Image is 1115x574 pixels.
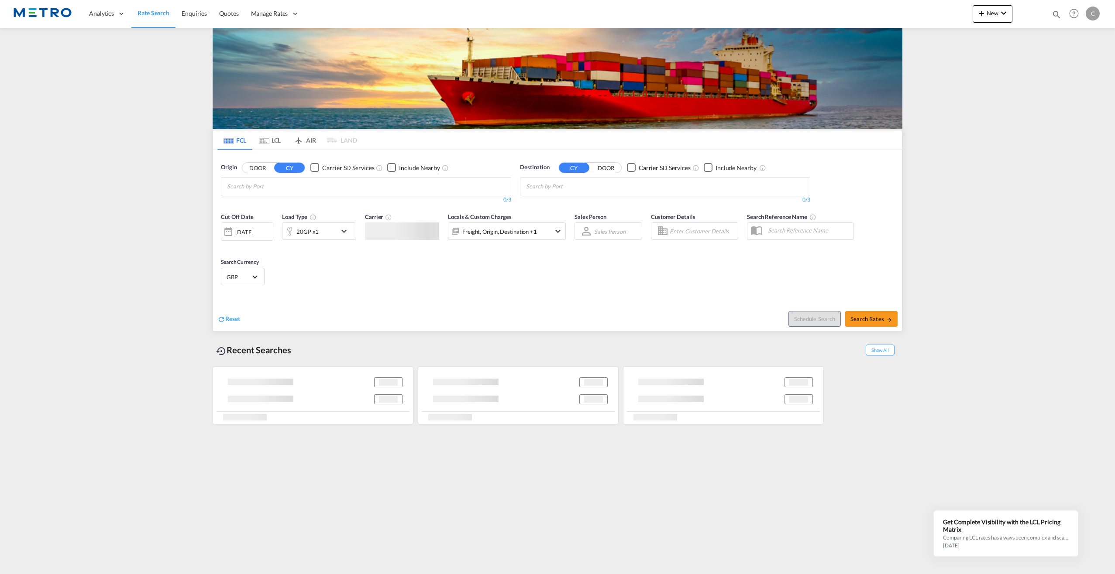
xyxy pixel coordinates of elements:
md-icon: icon-chevron-down [998,8,1009,18]
md-icon: icon-chevron-down [553,226,563,236]
button: CY [274,163,305,173]
md-icon: Unchecked: Ignores neighbouring ports when fetching rates.Checked : Includes neighbouring ports w... [759,164,766,171]
button: icon-plus 400-fgNewicon-chevron-down [973,5,1012,23]
button: DOOR [591,163,621,173]
div: 0/3 [221,196,511,204]
md-icon: icon-information-outline [310,214,317,221]
md-icon: icon-magnify [1052,10,1061,19]
md-select: Select Currency: £ GBPUnited Kingdom Pound [226,270,260,283]
span: Cut Off Date [221,213,254,220]
span: Reset [225,315,240,322]
md-icon: icon-arrow-right [886,317,892,323]
span: Origin [221,163,237,172]
md-icon: The selected Trucker/Carrierwill be displayed in the rate results If the rates are from another f... [385,214,392,221]
div: [DATE] [221,222,273,241]
md-icon: Your search will be saved by the below given name [809,214,816,221]
md-icon: icon-chevron-down [339,226,354,236]
md-icon: icon-refresh [217,315,225,323]
md-chips-wrap: Chips container with autocompletion. Enter the text area, type text to search, and then use the u... [226,178,313,194]
span: Search Rates [850,315,892,322]
span: Enquiries [182,10,207,17]
div: 20GP x1 [296,225,319,238]
md-icon: icon-plus 400-fg [976,8,987,18]
div: [DATE] [235,228,253,236]
input: Enter Customer Details [670,225,735,238]
span: Manage Rates [251,9,288,18]
md-datepicker: Select [221,240,227,252]
md-icon: icon-airplane [293,135,304,142]
div: icon-magnify [1052,10,1061,23]
md-icon: Unchecked: Ignores neighbouring ports when fetching rates.Checked : Includes neighbouring ports w... [442,164,449,171]
div: 20GP x1icon-chevron-down [282,222,356,240]
div: 0/3 [520,196,810,204]
img: 25181f208a6c11efa6aa1bf80d4cef53.png [13,4,72,24]
md-icon: icon-backup-restore [216,346,227,356]
md-checkbox: Checkbox No Ink [704,163,757,172]
span: Rate Search [138,9,169,17]
span: Sales Person [575,213,606,220]
md-pagination-wrapper: Use the left and right arrow keys to navigate between tabs [217,130,357,150]
span: Locals & Custom Charges [448,213,512,220]
button: Search Ratesicon-arrow-right [845,311,898,327]
md-checkbox: Checkbox No Ink [387,163,440,172]
span: GBP [227,273,251,281]
div: Carrier SD Services [639,164,691,172]
md-tab-item: LCL [252,130,287,150]
input: Search Reference Name [764,224,853,237]
span: Help [1067,6,1081,21]
span: Carrier [365,213,392,220]
input: Chips input. [526,180,609,194]
span: Show All [866,345,895,355]
div: Include Nearby [399,164,440,172]
input: Chips input. [227,180,310,194]
md-select: Sales Person [593,225,626,238]
md-chips-wrap: Chips container with autocompletion. Enter the text area, type text to search, and then use the u... [525,178,613,194]
md-tab-item: AIR [287,130,322,150]
span: Search Reference Name [747,213,816,220]
div: Carrier SD Services [322,164,374,172]
div: Recent Searches [213,340,295,360]
div: Include Nearby [716,164,757,172]
md-icon: Unchecked: Search for CY (Container Yard) services for all selected carriers.Checked : Search for... [376,164,383,171]
span: New [976,10,1009,17]
md-checkbox: Checkbox No Ink [310,163,374,172]
span: Load Type [282,213,317,220]
div: Help [1067,6,1086,22]
div: C [1086,7,1100,20]
span: Search Currency [221,259,259,265]
div: Freight Origin Destination Factory Stuffing [462,225,537,238]
div: OriginDOOR CY Checkbox No InkUnchecked: Search for CY (Container Yard) services for all selected ... [213,150,902,331]
div: icon-refreshReset [217,314,240,324]
md-icon: Unchecked: Search for CY (Container Yard) services for all selected carriers.Checked : Search for... [692,164,699,171]
button: CY [559,163,589,173]
span: Customer Details [651,213,695,220]
div: Freight Origin Destination Factory Stuffingicon-chevron-down [448,222,566,240]
span: Quotes [219,10,238,17]
button: DOOR [242,163,273,173]
span: Analytics [89,9,114,18]
button: Note: By default Schedule search will only considerorigin ports, destination ports and cut off da... [788,311,841,327]
span: Destination [520,163,550,172]
img: LCL+%26+FCL+BACKGROUND.png [213,28,902,129]
md-tab-item: FCL [217,130,252,150]
md-checkbox: Checkbox No Ink [627,163,691,172]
